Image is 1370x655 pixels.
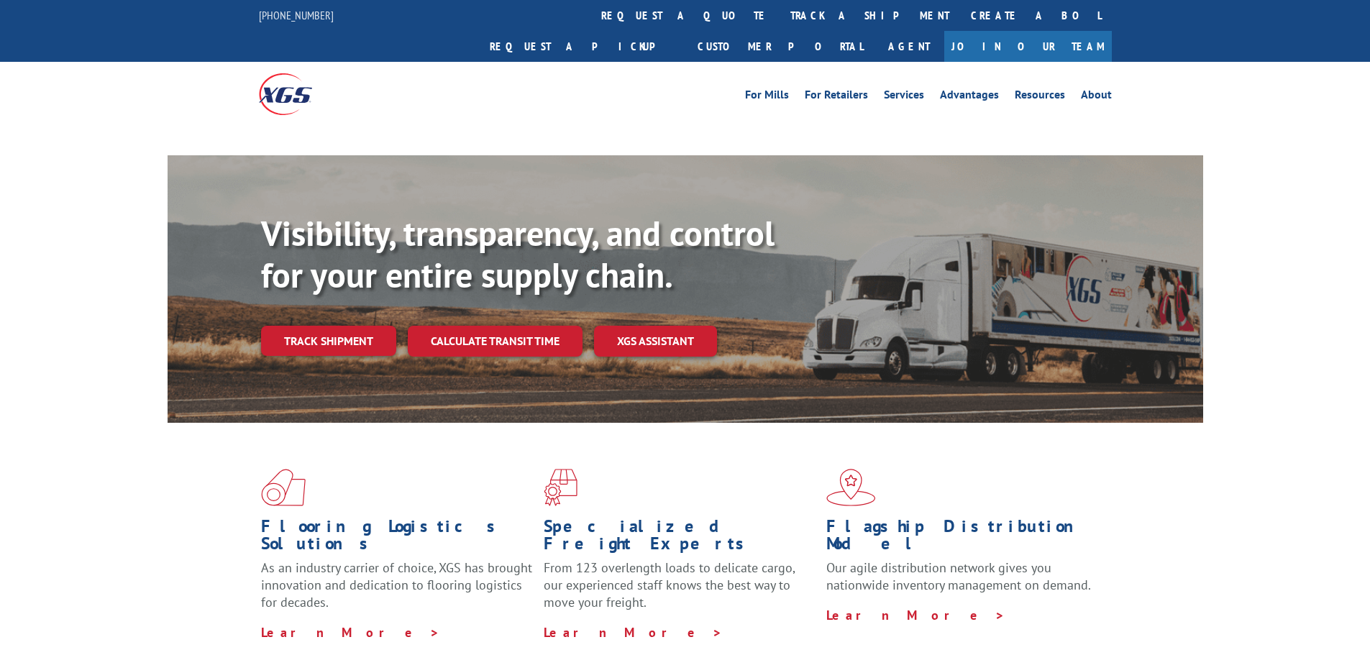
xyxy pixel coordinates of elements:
[826,607,1005,623] a: Learn More >
[261,211,775,297] b: Visibility, transparency, and control for your entire supply chain.
[805,89,868,105] a: For Retailers
[884,89,924,105] a: Services
[940,89,999,105] a: Advantages
[826,469,876,506] img: xgs-icon-flagship-distribution-model-red
[261,326,396,356] a: Track shipment
[259,8,334,22] a: [PHONE_NUMBER]
[544,559,816,623] p: From 123 overlength loads to delicate cargo, our experienced staff knows the best way to move you...
[544,518,816,559] h1: Specialized Freight Experts
[261,624,440,641] a: Learn More >
[261,559,532,610] span: As an industry carrier of choice, XGS has brought innovation and dedication to flooring logistics...
[1081,89,1112,105] a: About
[874,31,944,62] a: Agent
[544,624,723,641] a: Learn More >
[479,31,687,62] a: Request a pickup
[687,31,874,62] a: Customer Portal
[826,518,1098,559] h1: Flagship Distribution Model
[826,559,1091,593] span: Our agile distribution network gives you nationwide inventory management on demand.
[745,89,789,105] a: For Mills
[408,326,583,357] a: Calculate transit time
[1015,89,1065,105] a: Resources
[261,518,533,559] h1: Flooring Logistics Solutions
[261,469,306,506] img: xgs-icon-total-supply-chain-intelligence-red
[594,326,717,357] a: XGS ASSISTANT
[944,31,1112,62] a: Join Our Team
[544,469,577,506] img: xgs-icon-focused-on-flooring-red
